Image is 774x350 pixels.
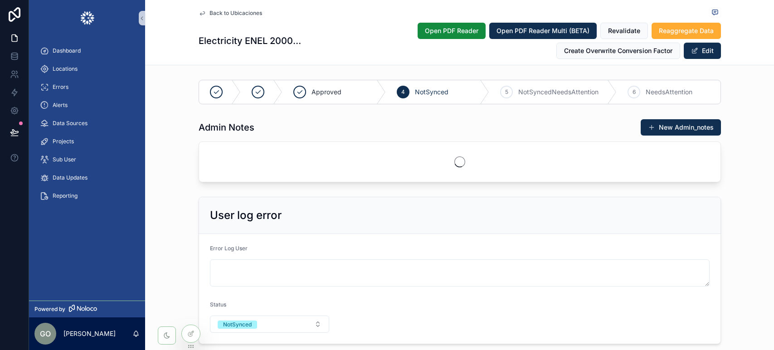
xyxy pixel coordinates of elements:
[210,208,282,223] h2: User log error
[34,79,140,95] a: Errors
[40,328,51,339] span: GO
[53,156,76,163] span: Sub User
[223,321,252,329] div: NotSynced
[29,36,145,216] div: scrollable content
[53,120,88,127] span: Data Sources
[600,23,648,39] button: Revalidate
[608,26,640,35] span: Revalidate
[34,43,140,59] a: Dashboard
[312,87,341,97] span: Approved
[401,88,405,96] span: 4
[418,23,486,39] button: Open PDF Reader
[210,316,330,333] button: Select Button
[425,26,478,35] span: Open PDF Reader
[53,65,78,73] span: Locations
[29,301,145,317] a: Powered by
[199,121,254,134] h1: Admin Notes
[34,306,65,313] span: Powered by
[564,46,672,55] span: Create Overwrite Conversion Factor
[34,170,140,186] a: Data Updates
[415,87,448,97] span: NotSynced
[659,26,714,35] span: Reaggregate Data
[210,245,248,252] span: Error Log User
[641,119,721,136] button: New Admin_notes
[53,174,88,181] span: Data Updates
[199,34,302,47] h1: Electricity ENEL 200015017
[652,23,721,39] button: Reaggregate Data
[489,23,597,39] button: Open PDF Reader Multi (BETA)
[210,301,226,308] span: Status
[34,151,140,168] a: Sub User
[556,43,680,59] button: Create Overwrite Conversion Factor
[53,192,78,199] span: Reporting
[199,10,262,17] a: Back to Ubicaciones
[34,133,140,150] a: Projects
[633,88,636,96] span: 6
[34,115,140,131] a: Data Sources
[518,87,599,97] span: NotSyncedNeedsAttention
[34,97,140,113] a: Alerts
[53,102,68,109] span: Alerts
[684,43,721,59] button: Edit
[53,138,74,145] span: Projects
[34,61,140,77] a: Locations
[53,47,81,54] span: Dashboard
[34,188,140,204] a: Reporting
[646,87,692,97] span: NeedsAttention
[209,10,262,17] span: Back to Ubicaciones
[497,26,589,35] span: Open PDF Reader Multi (BETA)
[53,83,68,91] span: Errors
[505,88,508,96] span: 5
[80,11,95,25] img: App logo
[63,329,116,338] p: [PERSON_NAME]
